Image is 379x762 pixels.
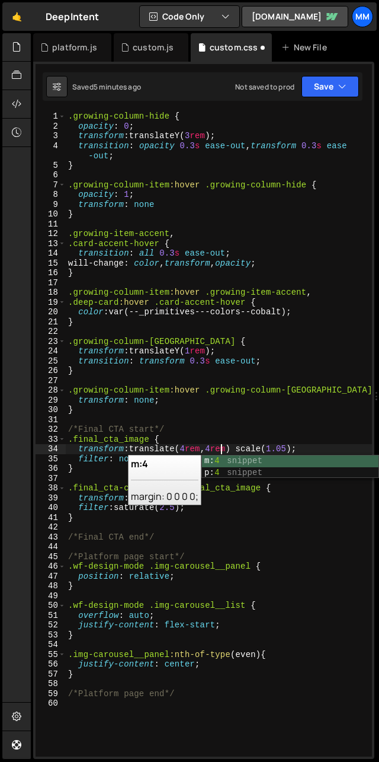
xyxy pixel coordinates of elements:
[36,513,66,523] div: 41
[36,493,66,503] div: 39
[36,396,66,406] div: 29
[36,239,66,249] div: 13
[36,170,66,180] div: 6
[36,533,66,543] div: 43
[36,288,66,298] div: 18
[36,611,66,621] div: 51
[281,42,331,53] div: New File
[36,327,66,337] div: 22
[210,42,258,53] div: custom.css
[36,259,66,269] div: 15
[36,620,66,630] div: 52
[36,601,66,611] div: 50
[36,415,66,425] div: 31
[36,366,66,376] div: 26
[36,464,66,474] div: 36
[352,6,373,27] a: mm
[36,317,66,327] div: 21
[36,376,66,386] div: 27
[133,42,174,53] div: custom.js
[52,42,97,53] div: platform.js
[36,679,66,689] div: 58
[36,650,66,660] div: 55
[36,689,66,699] div: 59
[36,640,66,650] div: 54
[140,6,239,27] button: Code Only
[36,141,66,161] div: 4
[36,699,66,709] div: 60
[36,581,66,591] div: 48
[36,307,66,317] div: 20
[235,82,294,92] div: Not saved to prod
[36,161,66,171] div: 5
[36,630,66,640] div: 53
[36,444,66,454] div: 34
[72,82,141,92] div: Saved
[36,572,66,582] div: 47
[36,474,66,484] div: 37
[131,457,148,470] b: m:4
[36,425,66,435] div: 32
[36,356,66,366] div: 25
[36,131,66,141] div: 3
[36,454,66,464] div: 35
[36,111,66,122] div: 1
[36,591,66,601] div: 49
[46,9,99,24] div: DeepIntent
[36,542,66,552] div: 44
[36,248,66,259] div: 14
[36,229,66,239] div: 12
[36,219,66,229] div: 11
[36,346,66,356] div: 24
[242,6,348,27] a: [DOMAIN_NAME]
[2,2,31,31] a: 🤙
[36,268,66,278] div: 16
[36,385,66,396] div: 28
[36,190,66,200] div: 8
[36,522,66,533] div: 42
[36,122,66,132] div: 2
[36,209,66,219] div: 10
[36,562,66,572] div: 46
[36,659,66,669] div: 56
[36,669,66,680] div: 57
[94,82,141,92] div: 5 minutes ago
[36,435,66,445] div: 33
[36,337,66,347] div: 23
[36,298,66,308] div: 19
[36,552,66,562] div: 45
[36,483,66,493] div: 38
[36,180,66,190] div: 7
[36,405,66,415] div: 30
[36,200,66,210] div: 9
[128,455,201,505] div: margin: 0 0 0 0;
[301,76,359,97] button: Save
[36,278,66,288] div: 17
[36,503,66,513] div: 40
